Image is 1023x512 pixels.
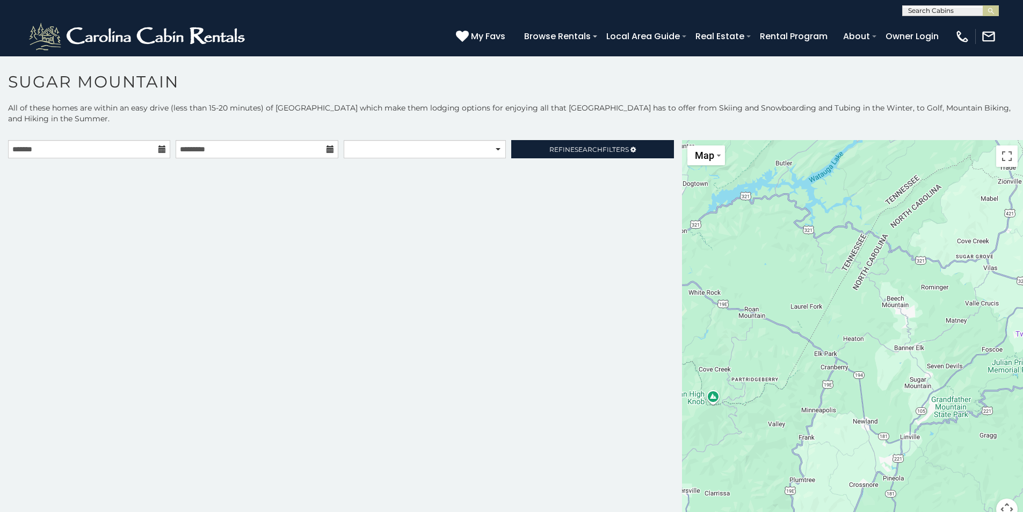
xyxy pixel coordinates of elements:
img: White-1-2.png [27,20,250,53]
a: RefineSearchFilters [511,140,673,158]
a: Browse Rentals [519,27,596,46]
button: Toggle fullscreen view [996,145,1018,167]
button: Change map style [687,145,725,165]
span: My Favs [471,30,505,43]
span: Map [695,150,714,161]
span: Refine Filters [549,145,629,153]
img: phone-regular-white.png [955,29,970,44]
span: Search [575,145,603,153]
a: Local Area Guide [601,27,685,46]
a: About [838,27,875,46]
a: Owner Login [880,27,944,46]
img: mail-regular-white.png [981,29,996,44]
a: Rental Program [754,27,833,46]
a: Real Estate [690,27,750,46]
a: My Favs [456,30,508,43]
